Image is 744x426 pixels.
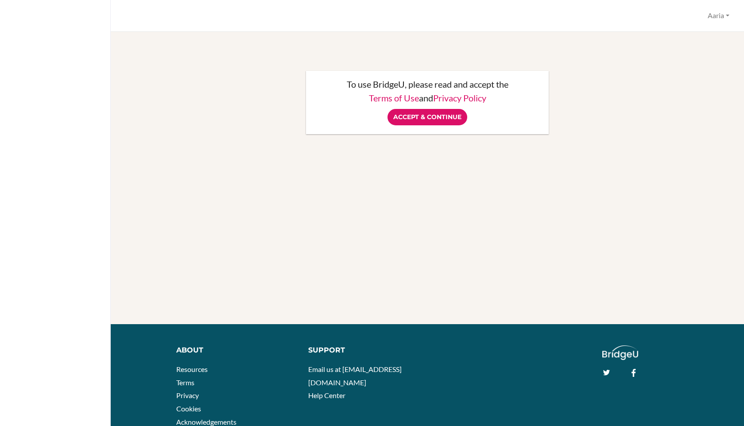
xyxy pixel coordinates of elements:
button: Aaria [704,8,733,24]
a: Privacy Policy [433,93,486,103]
a: Privacy [176,391,199,399]
div: Support [308,345,420,356]
div: About [176,345,295,356]
input: Accept & Continue [387,109,467,125]
p: To use BridgeU, please read and accept the [315,80,540,89]
a: Acknowledgements [176,418,236,426]
a: Terms of Use [369,93,419,103]
a: Email us at [EMAIL_ADDRESS][DOMAIN_NAME] [308,365,402,387]
p: and [315,93,540,102]
a: Resources [176,365,208,373]
img: logo_white@2x-f4f0deed5e89b7ecb1c2cc34c3e3d731f90f0f143d5ea2071677605dd97b5244.png [602,345,638,360]
a: Cookies [176,404,201,413]
a: Terms [176,378,194,387]
a: Help Center [308,391,345,399]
